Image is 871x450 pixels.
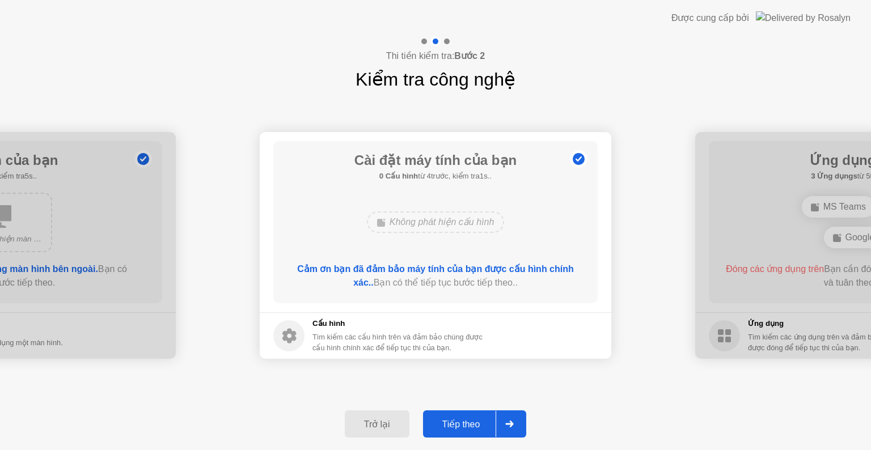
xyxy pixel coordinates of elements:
div: Được cung cấp bởi [671,11,749,25]
button: Tiếp theo [423,410,527,438]
div: Tiếp theo [426,419,496,430]
b: Bước 2 [454,51,485,61]
b: 0 Cấu hình [379,172,418,180]
div: Bạn có thể tiếp tục bước tiếp theo.. [290,262,582,290]
b: Cảm ơn bạn đã đảm bảo máy tính của bạn được cấu hình chính xác.. [297,264,574,287]
button: Trở lại [345,410,409,438]
h5: Cấu hình [312,318,484,329]
h1: Cài đặt máy tính của bạn [354,150,517,171]
h1: Kiểm tra công nghệ [356,66,515,93]
div: Không phát hiện cấu hình [367,211,505,233]
h4: Thi tiền kiểm tra: [386,49,485,63]
img: Delivered by Rosalyn [756,11,851,24]
h5: từ 4trước, kiểm tra1s.. [354,171,517,182]
div: Trở lại [348,419,406,430]
div: Tìm kiếm các cấu hình trên và đảm bảo chúng được cấu hình chính xác để tiếp tục thi của bạn. [312,332,484,353]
